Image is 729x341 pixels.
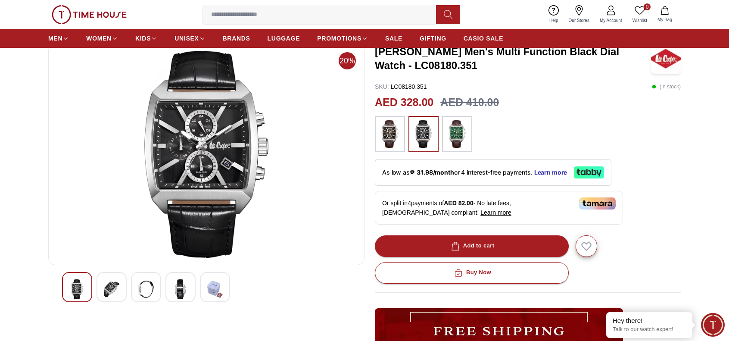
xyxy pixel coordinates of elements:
span: KIDS [135,34,151,43]
img: Tamara [579,197,616,210]
img: Lee Cooper Men's Multi Function Grey Dial Watch - LC08180.362 [104,279,119,299]
a: BRANDS [223,31,250,46]
a: Our Stores [564,3,595,25]
span: Help [546,17,562,24]
span: 20% [339,52,356,69]
span: Our Stores [565,17,593,24]
a: SALE [385,31,402,46]
a: WOMEN [86,31,118,46]
span: CASIO SALE [464,34,504,43]
button: Add to cart [375,235,569,257]
img: Lee Cooper Men's Multi Function Grey Dial Watch - LC08180.362 [69,279,85,299]
div: Hey there! [613,316,686,325]
a: Help [544,3,564,25]
span: Learn more [480,209,511,216]
button: Buy Now [375,262,569,284]
span: UNISEX [174,34,199,43]
a: KIDS [135,31,157,46]
span: Wishlist [629,17,651,24]
img: ... [379,120,401,148]
a: GIFTING [420,31,446,46]
h3: AED 410.00 [440,94,499,111]
img: Lee Cooper Men's Multi Function Grey Dial Watch - LC08180.362 [56,51,357,258]
div: Chat Widget [701,313,725,337]
a: CASIO SALE [464,31,504,46]
span: SALE [385,34,402,43]
div: Buy Now [452,268,491,278]
img: Lee Cooper Men's Multi Function Grey Dial Watch - LC08180.362 [138,279,154,299]
p: LC08180.351 [375,82,427,91]
a: LUGGAGE [268,31,300,46]
span: PROMOTIONS [317,34,361,43]
span: LUGGAGE [268,34,300,43]
h3: [PERSON_NAME] Men's Multi Function Black Dial Watch - LC08180.351 [375,45,651,72]
span: MEN [48,34,62,43]
span: My Account [596,17,626,24]
span: My Bag [654,16,676,23]
img: Lee Cooper Men's Multi Function Black Dial Watch - LC08180.351 [651,44,681,74]
img: ... [446,120,468,148]
div: Add to cart [449,241,495,251]
span: SKU : [375,83,389,90]
a: UNISEX [174,31,205,46]
span: GIFTING [420,34,446,43]
img: Lee Cooper Men's Multi Function Grey Dial Watch - LC08180.362 [173,279,188,299]
span: AED 82.00 [444,200,473,206]
span: 0 [644,3,651,10]
div: Or split in 4 payments of - No late fees, [DEMOGRAPHIC_DATA] compliant! [375,191,623,225]
a: MEN [48,31,69,46]
p: Talk to our watch expert! [613,326,686,333]
img: Lee Cooper Men's Multi Function Grey Dial Watch - LC08180.362 [207,279,223,299]
button: My Bag [652,4,677,25]
span: WOMEN [86,34,112,43]
a: PROMOTIONS [317,31,368,46]
img: ... [413,120,434,148]
h2: AED 328.00 [375,94,433,111]
span: BRANDS [223,34,250,43]
p: ( In stock ) [652,82,681,91]
img: ... [52,5,127,24]
a: 0Wishlist [627,3,652,25]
